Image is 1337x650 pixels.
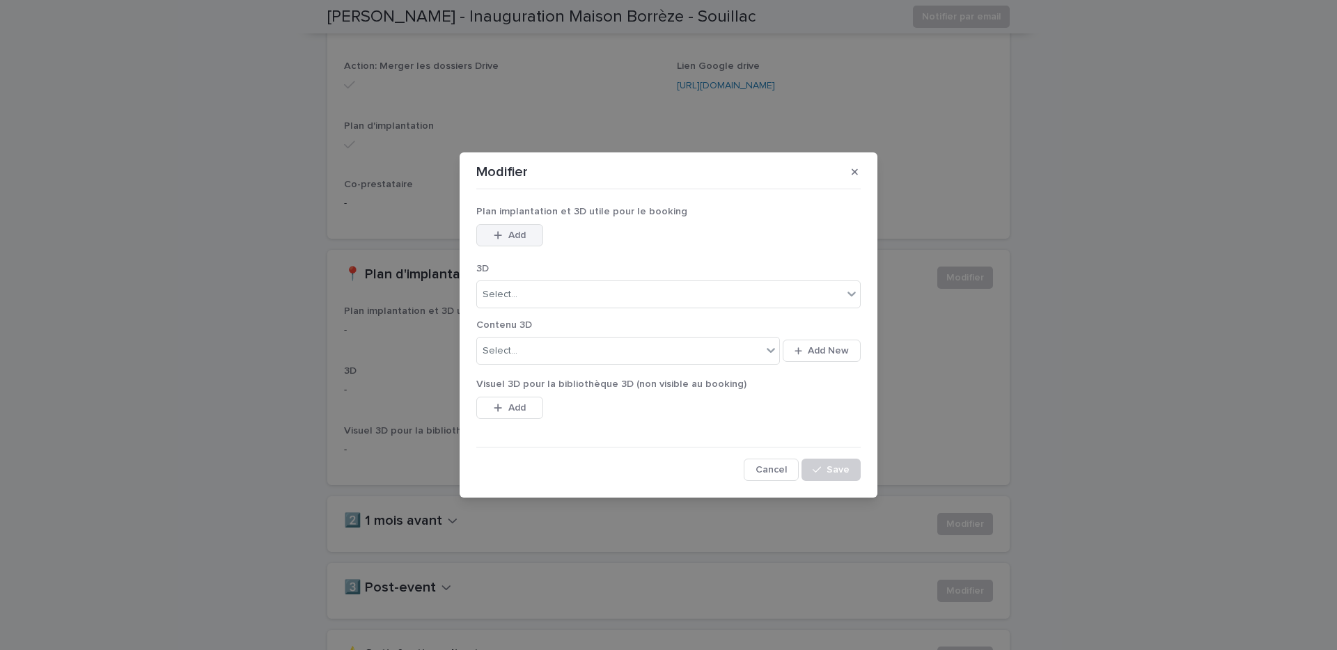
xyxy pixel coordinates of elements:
button: Save [802,459,861,481]
span: Contenu 3D [476,320,532,330]
span: Cancel [756,465,787,475]
button: Add New [783,340,861,362]
div: Select... [483,287,517,302]
button: Cancel [744,459,799,481]
span: Visuel 3D pour la bibliothèque 3D (non visible au booking) [476,379,746,389]
div: Select... [483,344,517,358]
span: Add [508,230,526,240]
span: Save [827,465,850,475]
button: Add [476,224,543,246]
span: 3D [476,264,489,274]
span: Add New [808,346,849,356]
span: Add [508,403,526,413]
button: Add [476,397,543,419]
span: Plan implantation et 3D utile pour le booking [476,207,687,216]
p: Modifier [476,164,528,180]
